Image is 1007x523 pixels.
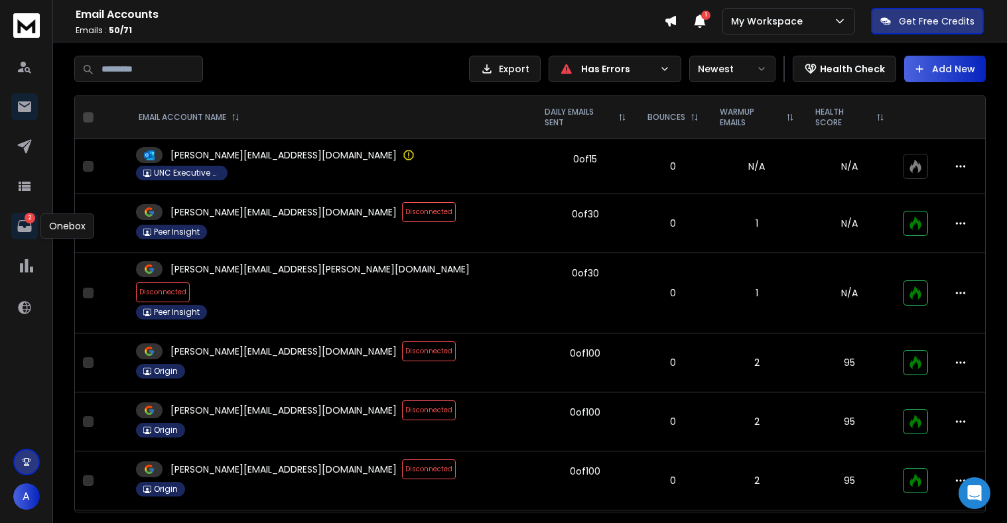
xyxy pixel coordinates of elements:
[11,213,38,239] a: 2
[573,152,597,166] div: 0 of 15
[139,112,239,123] div: EMAIL ACCOUNT NAME
[76,7,664,23] h1: Email Accounts
[647,112,685,123] p: BOUNCES
[709,194,805,253] td: 1
[645,286,701,300] p: 0
[76,25,664,36] p: Emails :
[720,107,781,128] p: WARMUP EMAILS
[689,56,775,82] button: Newest
[25,213,35,223] p: 2
[581,62,654,76] p: Has Errors
[154,168,220,178] p: UNC Executive Development
[701,11,710,20] span: 1
[170,345,397,358] p: [PERSON_NAME][EMAIL_ADDRESS][DOMAIN_NAME]
[709,139,805,194] td: N/A
[572,207,599,221] div: 0 of 30
[813,160,887,173] p: N/A
[871,8,984,34] button: Get Free Credits
[645,356,701,369] p: 0
[645,217,701,230] p: 0
[815,107,871,128] p: HEALTH SCORE
[813,217,887,230] p: N/A
[959,477,990,509] div: Open Intercom Messenger
[170,463,397,476] p: [PERSON_NAME][EMAIL_ADDRESS][DOMAIN_NAME]
[13,483,40,510] button: A
[469,56,541,82] button: Export
[805,392,895,451] td: 95
[402,459,456,479] span: Disconnected
[709,253,805,333] td: 1
[13,13,40,38] img: logo
[793,56,896,82] button: Health Check
[136,282,190,302] span: Disconnected
[709,451,805,510] td: 2
[154,484,178,494] p: Origin
[709,392,805,451] td: 2
[402,400,456,420] span: Disconnected
[813,286,887,300] p: N/A
[645,160,701,173] p: 0
[570,465,600,478] div: 0 of 100
[154,425,178,436] p: Origin
[570,406,600,419] div: 0 of 100
[154,307,200,318] p: Peer Insight
[731,15,808,28] p: My Workspace
[820,62,885,76] p: Health Check
[402,202,456,222] span: Disconnected
[170,148,397,162] p: [PERSON_NAME][EMAIL_ADDRESS][DOMAIN_NAME]
[40,213,94,239] div: Onebox
[545,107,613,128] p: DAILY EMAILS SENT
[170,205,397,219] p: [PERSON_NAME][EMAIL_ADDRESS][DOMAIN_NAME]
[904,56,986,82] button: Add New
[170,404,397,417] p: [PERSON_NAME][EMAIL_ADDRESS][DOMAIN_NAME]
[645,474,701,487] p: 0
[109,25,132,36] span: 50 / 71
[154,366,178,377] p: Origin
[805,333,895,392] td: 95
[170,262,470,276] p: [PERSON_NAME][EMAIL_ADDRESS][PERSON_NAME][DOMAIN_NAME]
[899,15,974,28] p: Get Free Credits
[572,266,599,280] div: 0 of 30
[709,333,805,392] td: 2
[805,451,895,510] td: 95
[154,227,200,237] p: Peer Insight
[570,347,600,360] div: 0 of 100
[402,341,456,361] span: Disconnected
[645,415,701,428] p: 0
